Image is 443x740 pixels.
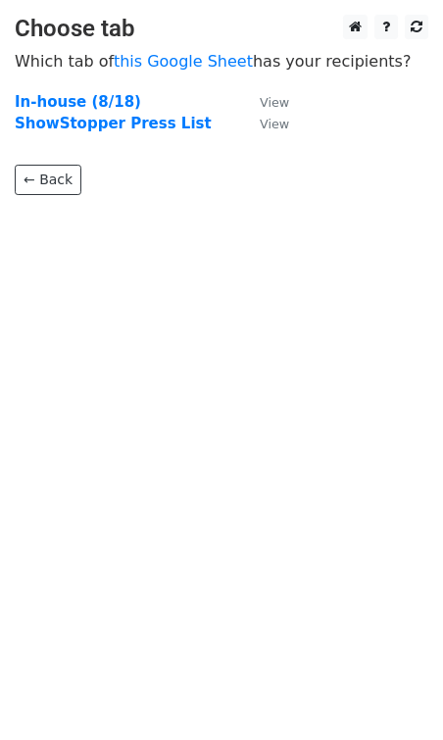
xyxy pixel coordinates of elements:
a: In-house (8/18) [15,93,141,111]
small: View [260,95,289,110]
a: this Google Sheet [114,52,253,71]
a: ← Back [15,165,81,195]
h3: Choose tab [15,15,428,43]
a: View [240,93,289,111]
a: ShowStopper Press List [15,115,212,132]
small: View [260,117,289,131]
p: Which tab of has your recipients? [15,51,428,72]
a: View [240,115,289,132]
